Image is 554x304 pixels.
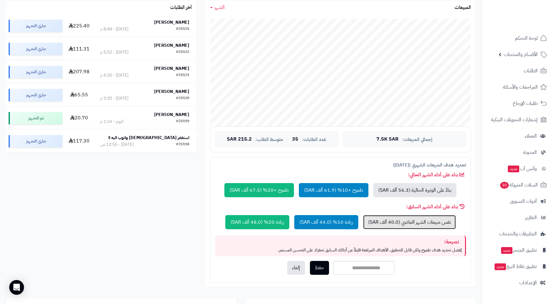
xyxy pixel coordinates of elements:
[227,137,252,142] span: 215.2 SAR
[176,26,189,32] div: #25125
[65,84,93,106] td: 65.55
[9,20,62,32] div: جاري التجهيز
[486,275,550,290] a: الإعدادات
[65,107,93,130] td: 20.70
[9,280,24,295] div: Open Intercom Messenger
[486,178,550,192] a: السلات المتروكة30
[486,31,550,46] a: لوحة التحكم
[486,145,550,160] a: المدونة
[512,17,548,30] img: logo-2.png
[65,14,93,37] td: 225.40
[154,65,189,72] strong: [PERSON_NAME]
[523,148,537,157] span: المدونة
[176,142,189,148] div: #25118
[100,95,128,102] div: [DATE] - 3:30 م
[215,162,466,168] div: تحديد هدف المبيعات الشهري ([DATE])
[486,243,550,258] a: تطبيق المتجرجديد
[525,132,537,140] span: العملاء
[500,181,538,189] span: السلات المتروكة
[515,34,538,42] span: لوحة التحكم
[255,137,283,142] span: متوسط الطلب:
[100,26,128,32] div: [DATE] - 8:44 م
[218,238,462,246] div: نصيحة:
[500,182,509,189] span: 30
[108,134,189,141] strong: استغفر [DEMOGRAPHIC_DATA] واتوب اليه اا
[65,130,93,153] td: 117.30
[9,66,62,78] div: جاري التجهيز
[215,203,466,210] div: بناء على أداء الشهر السابق:
[486,129,550,143] a: العملاء
[215,171,466,178] div: بناء على أداء الشهر الحالي:
[215,4,225,11] span: الشهر
[525,213,537,222] span: التقارير
[508,166,519,172] span: جديد
[100,49,128,55] div: [DATE] - 5:52 م
[218,247,462,253] p: يُفضل تحديد هدف طموح ولكن قابل للتحقيق. الأهداف المرتفعة قليلاً عن أدائك السابق تحفزك على التحسن ...
[224,183,294,197] button: طموح +20% (67.5 ألف SAR)
[494,262,537,271] span: تطبيق نقاط البيع
[9,112,62,124] div: تم التجهيز
[65,38,93,60] td: 111.31
[486,210,550,225] a: التقارير
[373,183,456,197] button: بناءً على الوتيرة الحالية (56.3 ألف SAR)
[210,4,225,11] a: الشهر
[100,118,123,125] div: اليوم - 1:24 م
[507,164,537,173] span: وآتس آب
[9,89,62,101] div: جاري التجهيز
[176,72,189,78] div: #25121
[503,83,538,91] span: المراجعات والأسئلة
[455,5,471,10] h3: المبيعات
[486,161,550,176] a: وآتس آبجديد
[486,259,550,274] a: تطبيق نقاط البيعجديد
[513,99,538,108] span: طلبات الإرجاع
[176,49,189,55] div: #25122
[491,115,538,124] span: إشعارات التحويلات البنكية
[176,118,189,125] div: #25119
[292,137,298,142] span: 35
[486,63,550,78] a: الطلبات
[287,261,305,275] button: إلغاء
[500,246,537,254] span: تطبيق المتجر
[402,137,432,142] span: إجمالي المبيعات:
[486,194,550,209] a: أدوات التسويق
[486,96,550,111] a: طلبات الإرجاع
[376,137,399,142] span: 7.5K SAR
[294,215,358,229] button: زيادة 10% (44.0 ألف SAR)
[100,72,128,78] div: [DATE] - 4:20 م
[486,80,550,94] a: المراجعات والأسئلة
[310,261,329,275] button: حفظ
[154,88,189,95] strong: [PERSON_NAME]
[363,215,456,229] button: نفس مبيعات الشهر الماضي (40.0 ألف SAR)
[176,95,189,102] div: #25120
[9,43,62,55] div: جاري التجهيز
[287,137,288,142] span: |
[154,19,189,26] strong: [PERSON_NAME]
[510,197,537,206] span: أدوات التسويق
[225,215,289,229] button: زيادة 20% (48.0 ألف SAR)
[486,226,550,241] a: التطبيقات والخدمات
[299,183,368,197] button: طموح +10% (61.9 ألف SAR)
[519,278,537,287] span: الإعدادات
[154,42,189,49] strong: [PERSON_NAME]
[65,61,93,83] td: 207.98
[501,247,512,254] span: جديد
[9,135,62,147] div: جاري التجهيز
[100,142,134,148] div: [DATE] - 12:55 ص
[499,230,537,238] span: التطبيقات والخدمات
[154,111,189,118] strong: [PERSON_NAME]
[170,5,192,10] h3: آخر الطلبات
[302,137,326,142] span: عدد الطلبات:
[504,50,538,59] span: الأقسام والمنتجات
[495,263,506,270] span: جديد
[524,66,538,75] span: الطلبات
[486,112,550,127] a: إشعارات التحويلات البنكية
